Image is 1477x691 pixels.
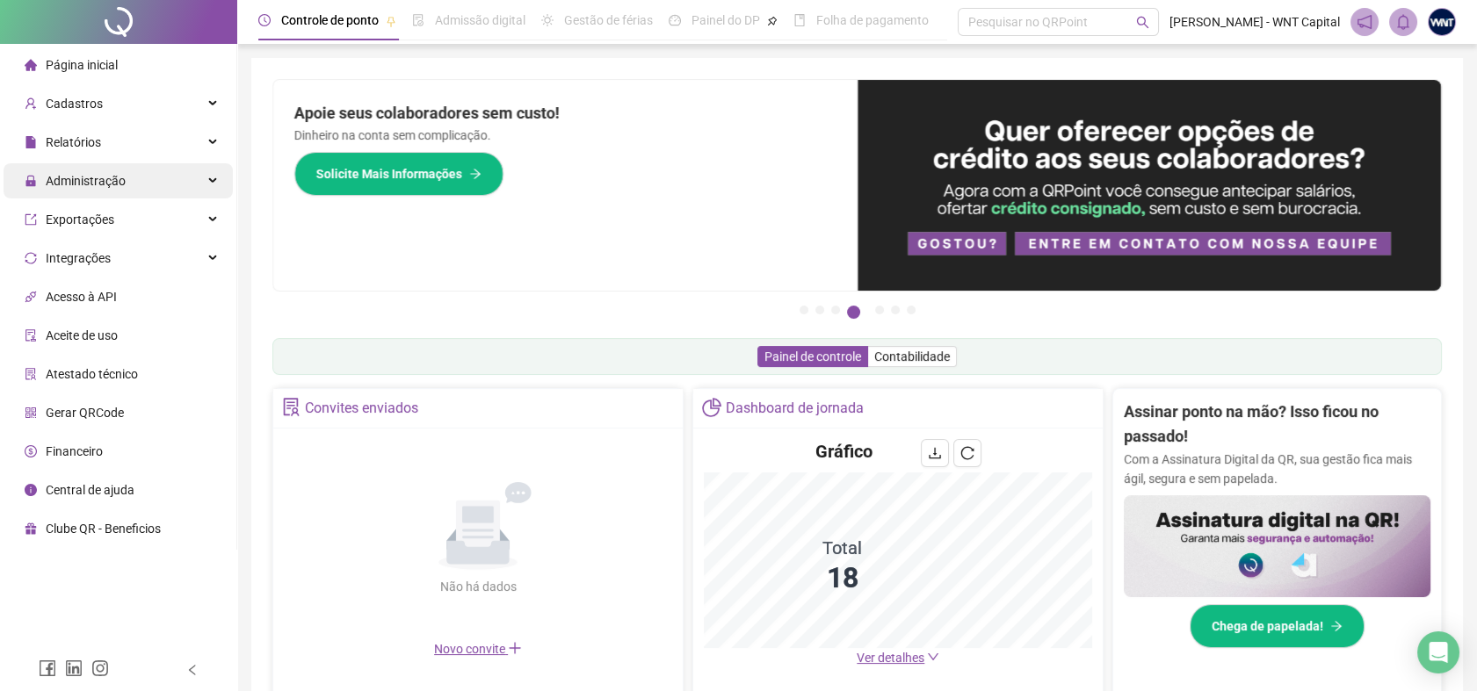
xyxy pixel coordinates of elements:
span: Integrações [46,251,111,265]
button: Solicite Mais Informações [294,152,503,196]
span: Cadastros [46,97,103,111]
button: 3 [831,306,840,314]
span: download [928,446,942,460]
button: 7 [907,306,916,314]
span: Painel de controle [764,349,861,363]
p: Dinheiro na conta sem complicação. [294,126,836,145]
span: arrow-right [1330,620,1343,632]
span: book [793,14,806,26]
span: Gestão de férias [564,13,653,27]
span: Acesso à API [46,290,117,304]
span: Financeiro [46,444,103,458]
span: instagram [91,659,109,677]
div: Open Intercom Messenger [1417,631,1459,673]
span: api [25,291,37,303]
span: facebook [39,659,56,677]
span: Exportações [46,212,114,227]
button: Chega de papelada! [1190,604,1365,648]
span: dollar [25,445,37,457]
span: solution [25,368,37,380]
h4: Gráfico [815,439,872,464]
span: pushpin [386,16,396,26]
div: Não há dados [397,577,559,596]
button: 1 [800,306,808,314]
span: dashboard [669,14,681,26]
span: Chega de papelada! [1212,616,1323,636]
h2: Assinar ponto na mão? Isso ficou no passado! [1124,399,1430,450]
button: 2 [815,306,824,314]
img: 8731 [1429,9,1455,35]
span: down [927,651,939,663]
span: clock-circle [258,14,271,26]
div: Dashboard de jornada [726,393,864,423]
a: Ver detalhes down [857,651,939,665]
span: Clube QR - Beneficios [46,522,161,536]
h2: Apoie seus colaboradores sem custo! [294,101,836,126]
span: notification [1357,14,1372,30]
span: Gerar QRCode [46,406,124,420]
span: file [25,136,37,148]
img: banner%2Fa8ee1423-cce5-4ffa-a127-5a2d429cc7d8.png [858,80,1442,291]
span: Admissão digital [435,13,525,27]
span: Controle de ponto [281,13,379,27]
span: Solicite Mais Informações [316,164,462,184]
span: Aceite de uso [46,328,118,342]
span: sync [25,252,37,264]
span: export [25,213,37,226]
button: 6 [891,306,900,314]
span: linkedin [65,659,83,677]
div: Convites enviados [305,393,418,423]
span: Relatórios [46,135,101,149]
span: [PERSON_NAME] - WNT Capital [1169,12,1340,32]
img: banner%2F02c71560-61a6-44d4-94b9-c8ab97240462.png [1124,495,1430,597]
span: Central de ajuda [46,483,134,497]
span: Administração [46,174,126,188]
span: Painel do DP [691,13,760,27]
span: Novo convite [434,642,522,656]
button: 5 [875,306,884,314]
p: Com a Assinatura Digital da QR, sua gestão fica mais ágil, segura e sem papelada. [1124,450,1430,488]
span: pie-chart [702,398,720,416]
span: search [1136,16,1149,29]
span: file-done [412,14,424,26]
span: lock [25,175,37,187]
span: audit [25,329,37,342]
span: user-add [25,97,37,110]
span: bell [1395,14,1411,30]
span: home [25,59,37,71]
span: solution [282,398,300,416]
span: gift [25,522,37,535]
span: plus [508,641,522,655]
span: Página inicial [46,58,118,72]
span: arrow-right [469,168,481,180]
span: Ver detalhes [857,651,924,665]
span: info-circle [25,484,37,496]
span: Folha de pagamento [816,13,929,27]
span: left [186,664,199,676]
span: pushpin [767,16,778,26]
span: Contabilidade [874,349,950,363]
span: qrcode [25,407,37,419]
span: Atestado técnico [46,367,138,381]
button: 4 [847,306,860,319]
span: sun [541,14,554,26]
span: reload [960,446,974,460]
